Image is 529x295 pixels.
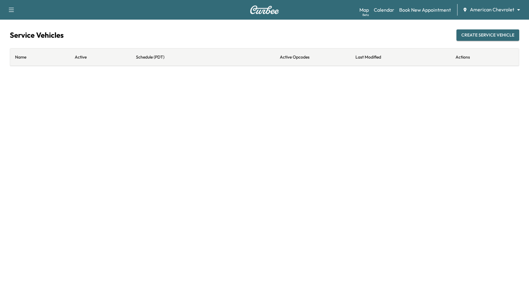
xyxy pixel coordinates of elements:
[374,6,394,13] a: Calendar
[10,48,519,66] table: sticky table
[359,6,369,13] a: MapBeta
[10,48,70,66] th: Name
[399,6,451,13] a: Book New Appointment
[250,6,279,14] img: Curbee Logo
[10,30,64,40] h1: Service Vehicles
[470,6,514,13] span: American Chevrolet
[70,48,131,66] th: Active
[239,48,351,66] th: Active Opcodes
[451,48,519,66] th: Actions
[362,13,369,17] div: Beta
[456,29,519,41] button: Create Service Vehicle
[131,48,239,66] th: Schedule (PDT)
[351,48,451,66] th: Last Modified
